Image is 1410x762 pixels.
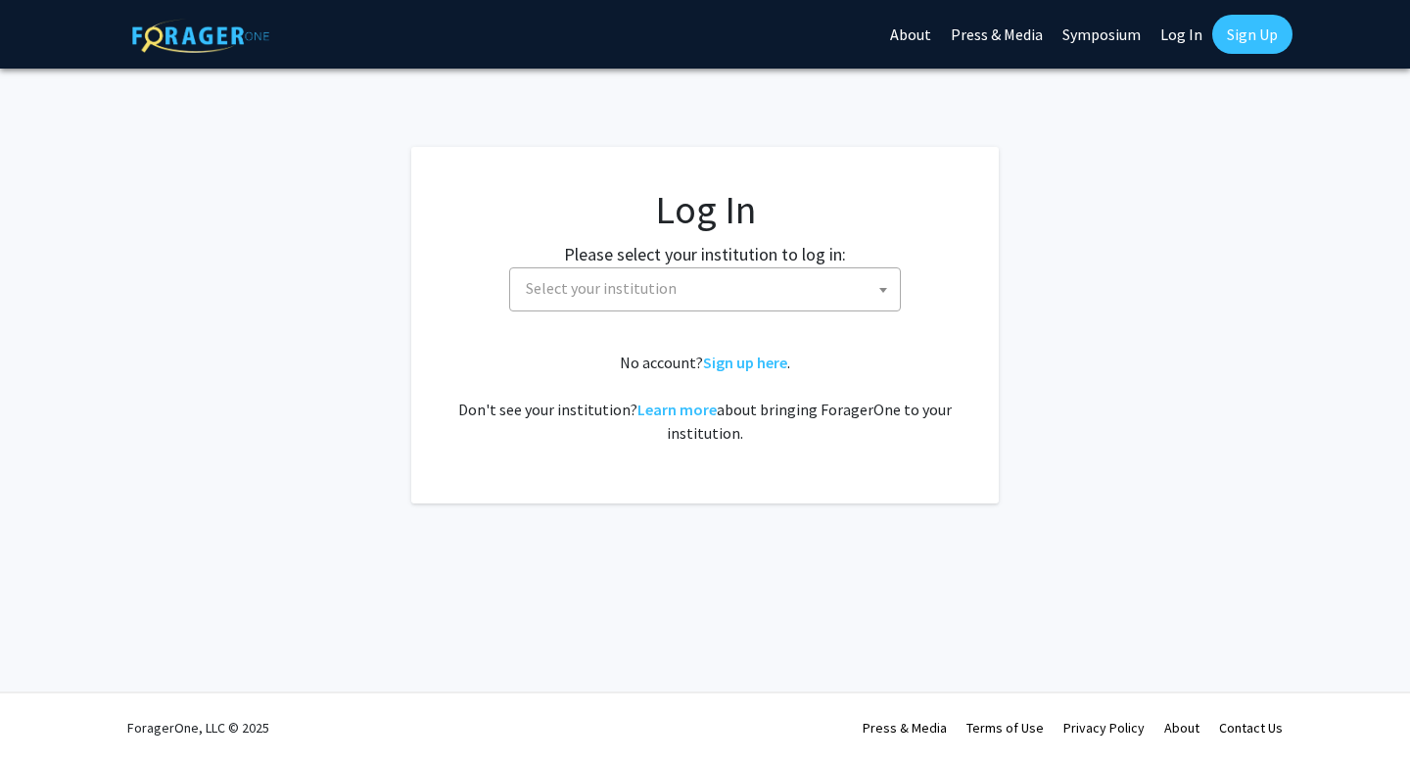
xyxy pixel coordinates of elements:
[518,268,900,309] span: Select your institution
[703,353,787,372] a: Sign up here
[1212,15,1292,54] a: Sign Up
[450,351,960,445] div: No account? . Don't see your institution? about bringing ForagerOne to your institution.
[127,693,269,762] div: ForagerOne, LLC © 2025
[509,267,901,311] span: Select your institution
[966,719,1044,737] a: Terms of Use
[450,186,960,233] h1: Log In
[1164,719,1199,737] a: About
[637,400,717,419] a: Learn more about bringing ForagerOne to your institution
[526,278,677,298] span: Select your institution
[863,719,947,737] a: Press & Media
[1063,719,1145,737] a: Privacy Policy
[564,241,846,267] label: Please select your institution to log in:
[132,19,269,53] img: ForagerOne Logo
[1219,719,1283,737] a: Contact Us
